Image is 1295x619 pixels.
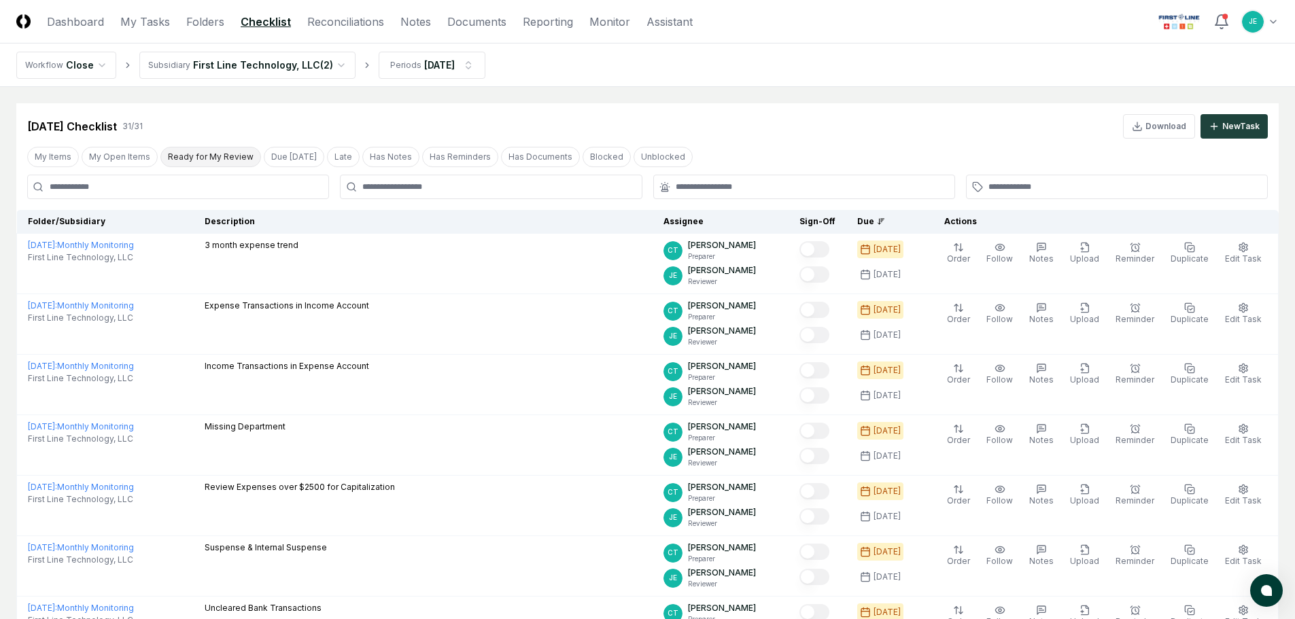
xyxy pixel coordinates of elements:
[688,421,756,433] p: [PERSON_NAME]
[400,14,431,30] a: Notes
[986,556,1013,566] span: Follow
[1241,10,1265,34] button: JE
[799,266,829,283] button: Mark complete
[799,448,829,464] button: Mark complete
[205,602,322,614] p: Uncleared Bank Transactions
[984,300,1016,328] button: Follow
[1171,435,1209,445] span: Duplicate
[28,240,134,250] a: [DATE]:Monthly Monitoring
[205,360,369,372] p: Income Transactions in Expense Account
[194,210,653,234] th: Description
[1222,239,1264,268] button: Edit Task
[986,374,1013,385] span: Follow
[688,337,756,347] p: Reviewer
[688,397,756,408] p: Reviewer
[1070,253,1099,264] span: Upload
[205,481,395,493] p: Review Expenses over $2500 for Capitalization
[1026,360,1056,389] button: Notes
[688,446,756,458] p: [PERSON_NAME]
[669,391,677,402] span: JE
[789,210,846,234] th: Sign-Off
[28,482,57,492] span: [DATE] :
[1029,314,1054,324] span: Notes
[669,270,677,281] span: JE
[668,548,678,558] span: CT
[1113,300,1157,328] button: Reminder
[669,512,677,523] span: JE
[799,569,829,585] button: Mark complete
[1067,360,1102,389] button: Upload
[28,240,57,250] span: [DATE] :
[944,360,973,389] button: Order
[688,312,756,322] p: Preparer
[947,374,970,385] span: Order
[160,147,261,167] button: Ready for My Review
[1168,300,1211,328] button: Duplicate
[947,556,970,566] span: Order
[688,264,756,277] p: [PERSON_NAME]
[984,360,1016,389] button: Follow
[1222,360,1264,389] button: Edit Task
[422,147,498,167] button: Has Reminders
[668,608,678,618] span: CT
[1222,421,1264,449] button: Edit Task
[1026,421,1056,449] button: Notes
[28,300,57,311] span: [DATE] :
[669,452,677,462] span: JE
[874,546,901,558] div: [DATE]
[947,314,970,324] span: Order
[1067,421,1102,449] button: Upload
[688,602,756,614] p: [PERSON_NAME]
[799,387,829,404] button: Mark complete
[688,433,756,443] p: Preparer
[28,603,134,613] a: [DATE]:Monthly Monitoring
[1070,314,1099,324] span: Upload
[874,243,901,255] div: [DATE]
[1116,495,1154,506] span: Reminder
[874,304,901,316] div: [DATE]
[327,147,360,167] button: Late
[501,147,580,167] button: Has Documents
[1222,120,1260,132] div: New Task
[362,147,419,167] button: Has Notes
[668,366,678,376] span: CT
[1225,556,1262,566] span: Edit Task
[379,52,485,79] button: Periods[DATE]
[148,59,190,71] div: Subsidiary
[944,239,973,268] button: Order
[28,603,57,613] span: [DATE] :
[944,542,973,570] button: Order
[583,147,631,167] button: Blocked
[947,495,970,506] span: Order
[688,542,756,554] p: [PERSON_NAME]
[669,331,677,341] span: JE
[799,327,829,343] button: Mark complete
[27,118,117,135] div: [DATE] Checklist
[1171,556,1209,566] span: Duplicate
[944,300,973,328] button: Order
[1168,239,1211,268] button: Duplicate
[1116,253,1154,264] span: Reminder
[933,215,1268,228] div: Actions
[688,554,756,564] p: Preparer
[688,506,756,518] p: [PERSON_NAME]
[1070,495,1099,506] span: Upload
[986,253,1013,264] span: Follow
[82,147,158,167] button: My Open Items
[16,14,31,29] img: Logo
[646,14,693,30] a: Assistant
[1067,481,1102,510] button: Upload
[120,14,170,30] a: My Tasks
[688,372,756,383] p: Preparer
[28,421,134,431] a: [DATE]:Monthly Monitoring
[668,245,678,255] span: CT
[944,421,973,449] button: Order
[28,361,57,371] span: [DATE] :
[205,542,327,554] p: Suspense & Internal Suspense
[447,14,506,30] a: Documents
[874,364,901,376] div: [DATE]
[1113,239,1157,268] button: Reminder
[1116,374,1154,385] span: Reminder
[1029,556,1054,566] span: Notes
[947,435,970,445] span: Order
